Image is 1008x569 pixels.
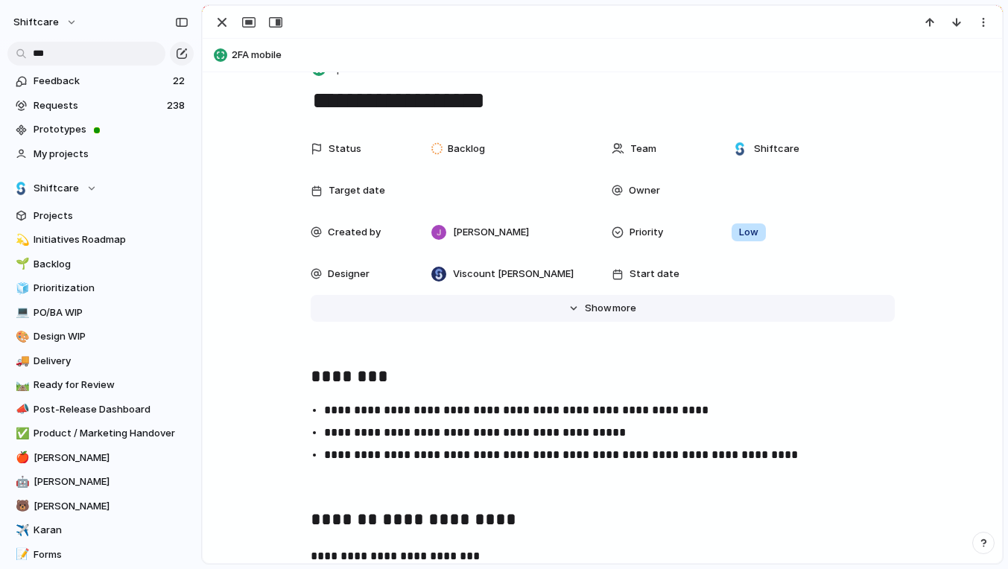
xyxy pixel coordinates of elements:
[630,225,663,240] span: Priority
[13,547,28,562] button: 📝
[13,523,28,538] button: ✈️
[34,209,188,223] span: Projects
[34,329,188,344] span: Design WIP
[34,74,168,89] span: Feedback
[13,15,59,30] span: shiftcare
[7,10,85,34] button: shiftcare
[7,205,194,227] a: Projects
[7,177,194,200] button: Shiftcare
[13,232,28,247] button: 💫
[34,499,188,514] span: [PERSON_NAME]
[34,232,188,247] span: Initiatives Roadmap
[13,354,28,369] button: 🚚
[13,474,28,489] button: 🤖
[7,519,194,541] a: ✈️Karan
[13,402,28,417] button: 📣
[739,225,758,240] span: Low
[13,499,28,514] button: 🐻
[13,281,28,296] button: 🧊
[16,304,26,321] div: 💻
[34,281,188,296] span: Prioritization
[13,257,28,272] button: 🌱
[16,498,26,515] div: 🐻
[7,422,194,445] a: ✅Product / Marketing Handover
[34,426,188,441] span: Product / Marketing Handover
[16,401,26,418] div: 📣
[16,377,26,394] div: 🛤️
[328,225,381,240] span: Created by
[7,95,194,117] a: Requests238
[629,183,660,198] span: Owner
[16,352,26,369] div: 🚚
[7,544,194,566] a: 📝Forms
[7,471,194,493] a: 🤖[PERSON_NAME]
[34,451,188,465] span: [PERSON_NAME]
[16,255,26,273] div: 🌱
[453,225,529,240] span: [PERSON_NAME]
[453,267,574,282] span: Viscount [PERSON_NAME]
[34,305,188,320] span: PO/BA WIP
[7,118,194,141] a: Prototypes
[34,98,162,113] span: Requests
[34,523,188,538] span: Karan
[13,329,28,344] button: 🎨
[13,426,28,441] button: ✅
[612,301,636,316] span: more
[34,122,188,137] span: Prototypes
[7,277,194,299] a: 🧊Prioritization
[34,378,188,392] span: Ready for Review
[16,425,26,442] div: ✅
[630,142,656,156] span: Team
[34,354,188,369] span: Delivery
[7,495,194,518] a: 🐻[PERSON_NAME]
[448,142,485,156] span: Backlog
[7,253,194,276] a: 🌱Backlog
[7,447,194,469] a: 🍎[PERSON_NAME]
[329,183,385,198] span: Target date
[13,451,28,465] button: 🍎
[7,350,194,372] a: 🚚Delivery
[585,301,612,316] span: Show
[16,522,26,539] div: ✈️
[232,48,995,63] span: 2FA mobile
[7,302,194,324] a: 💻PO/BA WIP
[34,181,79,196] span: Shiftcare
[7,70,194,92] a: Feedback22
[328,267,370,282] span: Designer
[16,546,26,563] div: 📝
[311,295,895,322] button: Showmore
[34,147,188,162] span: My projects
[16,232,26,249] div: 💫
[34,402,188,417] span: Post-Release Dashboard
[13,305,28,320] button: 💻
[7,229,194,251] a: 💫Initiatives Roadmap
[7,374,194,396] a: 🛤️Ready for Review
[754,142,799,156] span: Shiftcare
[34,547,188,562] span: Forms
[34,474,188,489] span: [PERSON_NAME]
[16,449,26,466] div: 🍎
[209,43,995,67] button: 2FA mobile
[7,143,194,165] a: My projects
[34,257,188,272] span: Backlog
[16,328,26,346] div: 🎨
[13,378,28,392] button: 🛤️
[7,398,194,421] a: 📣Post-Release Dashboard
[329,142,361,156] span: Status
[16,474,26,491] div: 🤖
[7,325,194,348] a: 🎨Design WIP
[16,280,26,297] div: 🧊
